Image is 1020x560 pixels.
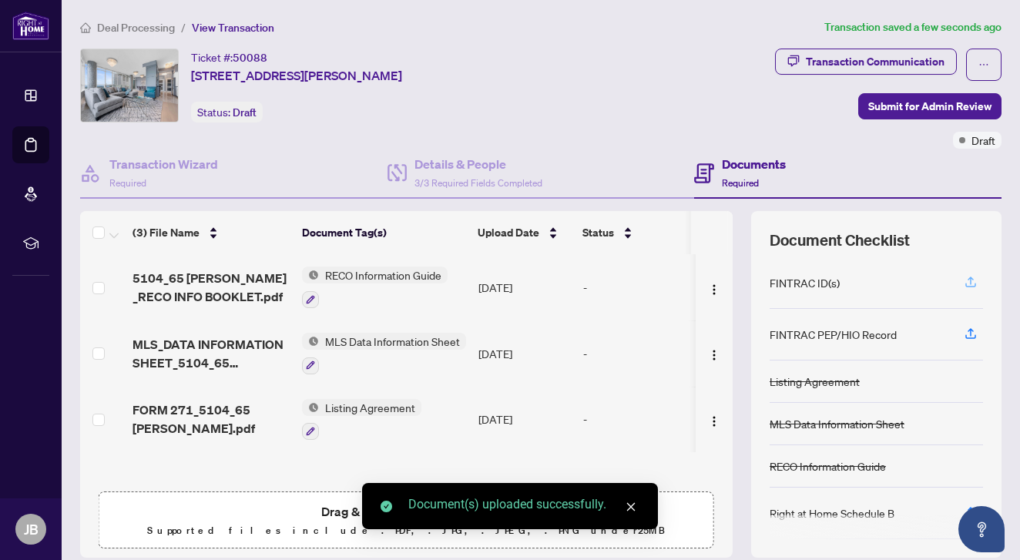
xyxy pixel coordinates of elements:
[12,12,49,40] img: logo
[302,333,466,374] button: Status IconMLS Data Information Sheet
[414,177,542,189] span: 3/3 Required Fields Completed
[472,320,577,387] td: [DATE]
[770,230,910,251] span: Document Checklist
[302,267,448,308] button: Status IconRECO Information Guide
[770,415,904,432] div: MLS Data Information Sheet
[978,59,989,70] span: ellipsis
[702,275,726,300] button: Logo
[582,224,614,241] span: Status
[576,211,707,254] th: Status
[302,399,421,441] button: Status IconListing Agreement
[81,49,178,122] img: IMG-C12345678_1.jpg
[302,333,319,350] img: Status Icon
[806,49,945,74] div: Transaction Communication
[302,399,319,416] img: Status Icon
[126,211,296,254] th: (3) File Name
[770,274,840,291] div: FINTRAC ID(s)
[233,106,257,119] span: Draft
[181,18,186,36] li: /
[319,333,466,350] span: MLS Data Information Sheet
[97,21,175,35] span: Deal Processing
[408,495,639,514] div: Document(s) uploaded successfully.
[583,279,702,296] div: -
[708,415,720,428] img: Logo
[708,349,720,361] img: Logo
[319,267,448,283] span: RECO Information Guide
[319,399,421,416] span: Listing Agreement
[296,211,471,254] th: Document Tag(s)
[109,155,218,173] h4: Transaction Wizard
[722,177,759,189] span: Required
[708,283,720,296] img: Logo
[109,521,704,540] p: Supported files include .PDF, .JPG, .JPEG, .PNG under 25 MB
[702,407,726,431] button: Logo
[192,21,274,35] span: View Transaction
[99,492,713,549] span: Drag & Drop orUpload FormsSupported files include .PDF, .JPG, .JPEG, .PNG under25MB
[958,506,1005,552] button: Open asap
[770,458,886,474] div: RECO Information Guide
[191,66,402,85] span: [STREET_ADDRESS][PERSON_NAME]
[109,177,146,189] span: Required
[478,224,539,241] span: Upload Date
[775,49,957,75] button: Transaction Communication
[770,373,860,390] div: Listing Agreement
[868,94,991,119] span: Submit for Admin Review
[133,401,290,438] span: FORM 271_5104_65 [PERSON_NAME].pdf
[824,18,1002,36] article: Transaction saved a few seconds ago
[770,326,897,343] div: FINTRAC PEP/HIO Record
[702,341,726,366] button: Logo
[622,498,639,515] a: Close
[722,155,786,173] h4: Documents
[133,269,290,306] span: 5104_65 [PERSON_NAME] _RECO INFO BOOKLET.pdf
[770,505,894,521] div: Right at Home Schedule B
[133,335,290,372] span: MLS_DATA INFORMATION SHEET_5104_65 [PERSON_NAME].pdf
[626,501,636,512] span: close
[191,102,263,122] div: Status:
[24,518,39,540] span: JB
[191,49,267,66] div: Ticket #:
[472,254,577,320] td: [DATE]
[472,387,577,453] td: [DATE]
[583,345,702,362] div: -
[302,267,319,283] img: Status Icon
[471,211,576,254] th: Upload Date
[583,411,702,428] div: -
[233,51,267,65] span: 50088
[381,501,392,512] span: check-circle
[414,155,542,173] h4: Details & People
[133,224,200,241] span: (3) File Name
[80,22,91,33] span: home
[321,501,491,521] span: Drag & Drop or
[971,132,995,149] span: Draft
[858,93,1002,119] button: Submit for Admin Review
